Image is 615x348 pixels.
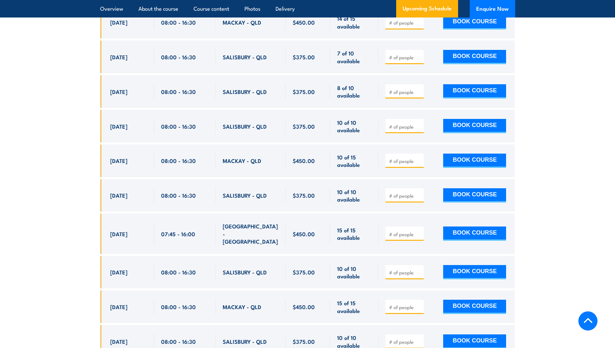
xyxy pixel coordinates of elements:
span: 08:00 - 16:30 [161,191,196,199]
span: 10 of 15 available [337,153,371,168]
span: SALISBURY - QLD [223,338,267,345]
span: 10 of 10 available [337,265,371,280]
span: SALISBURY - QLD [223,88,267,95]
span: [DATE] [110,230,127,238]
span: [DATE] [110,122,127,130]
span: [DATE] [110,88,127,95]
span: 10 of 10 available [337,188,371,203]
span: SALISBURY - QLD [223,53,267,61]
span: [DATE] [110,338,127,345]
input: # of people [389,89,421,95]
input: # of people [389,54,421,61]
span: [GEOGRAPHIC_DATA] - [GEOGRAPHIC_DATA] [223,222,278,245]
span: 8 of 10 available [337,84,371,99]
button: BOOK COURSE [443,84,506,99]
button: BOOK COURSE [443,265,506,279]
button: BOOK COURSE [443,300,506,314]
span: $375.00 [293,88,315,95]
span: [DATE] [110,18,127,26]
span: [DATE] [110,53,127,61]
span: $375.00 [293,191,315,199]
span: SALISBURY - QLD [223,268,267,276]
span: $450.00 [293,303,315,310]
span: $375.00 [293,268,315,276]
input: # of people [389,269,421,276]
input: # of people [389,192,421,199]
span: SALISBURY - QLD [223,122,267,130]
span: $450.00 [293,157,315,164]
span: [DATE] [110,303,127,310]
span: 08:00 - 16:30 [161,303,196,310]
button: BOOK COURSE [443,50,506,64]
button: BOOK COURSE [443,119,506,133]
input: # of people [389,123,421,130]
span: 08:00 - 16:30 [161,268,196,276]
span: 15 of 15 available [337,226,371,241]
span: $450.00 [293,230,315,238]
span: 08:00 - 16:30 [161,157,196,164]
span: SALISBURY - QLD [223,191,267,199]
span: 15 of 15 available [337,299,371,314]
button: BOOK COURSE [443,226,506,241]
span: [DATE] [110,157,127,164]
span: $450.00 [293,18,315,26]
span: 08:00 - 16:30 [161,122,196,130]
span: 07:45 - 16:00 [161,230,195,238]
input: # of people [389,339,421,345]
button: BOOK COURSE [443,154,506,168]
input: # of people [389,19,421,26]
span: 10 of 10 available [337,119,371,134]
input: # of people [389,231,421,238]
input: # of people [389,304,421,310]
input: # of people [389,158,421,164]
span: 08:00 - 16:30 [161,53,196,61]
span: $375.00 [293,53,315,61]
span: 14 of 15 available [337,15,371,30]
span: MACKAY - QLD [223,157,261,164]
button: BOOK COURSE [443,188,506,203]
span: 08:00 - 16:30 [161,88,196,95]
span: $375.00 [293,338,315,345]
span: MACKAY - QLD [223,18,261,26]
button: BOOK COURSE [443,15,506,29]
span: 08:00 - 16:30 [161,338,196,345]
span: MACKAY - QLD [223,303,261,310]
span: [DATE] [110,191,127,199]
span: 08:00 - 16:30 [161,18,196,26]
span: $375.00 [293,122,315,130]
span: 7 of 10 available [337,49,371,64]
span: [DATE] [110,268,127,276]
